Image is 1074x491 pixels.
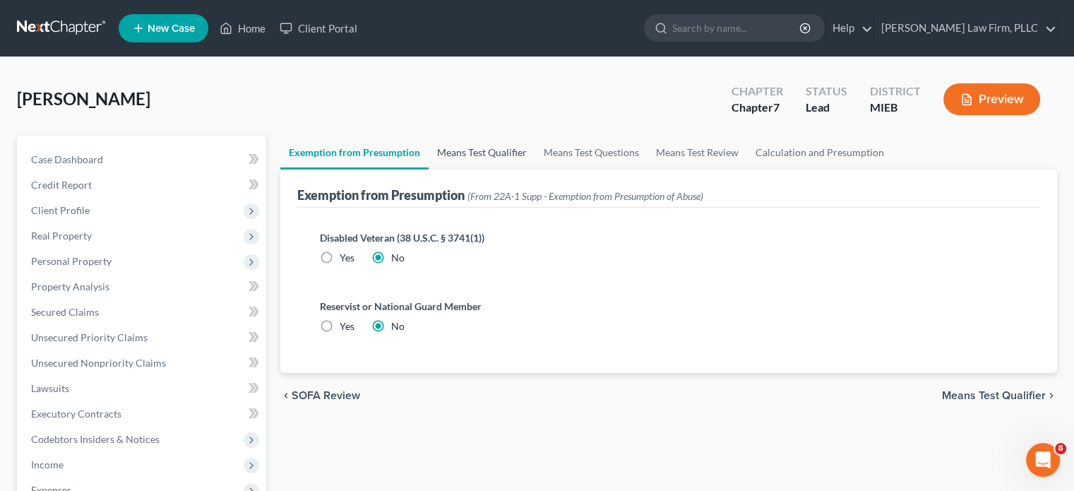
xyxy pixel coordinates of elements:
[31,204,90,216] span: Client Profile
[273,16,364,41] a: Client Portal
[20,401,266,427] a: Executory Contracts
[773,100,780,114] span: 7
[732,100,783,116] div: Chapter
[942,390,1057,401] button: Means Test Qualifier chevron_right
[870,83,921,100] div: District
[20,274,266,300] a: Property Analysis
[31,459,64,471] span: Income
[213,16,273,41] a: Home
[31,331,148,343] span: Unsecured Priority Claims
[806,83,847,100] div: Status
[31,306,99,318] span: Secured Claims
[20,325,266,350] a: Unsecured Priority Claims
[747,136,893,170] a: Calculation and Presumption
[535,136,648,170] a: Means Test Questions
[1046,390,1057,401] i: chevron_right
[280,136,429,170] a: Exemption from Presumption
[17,88,150,109] span: [PERSON_NAME]
[320,299,1018,314] label: Reservist or National Guard Member
[20,350,266,376] a: Unsecured Nonpriority Claims
[31,408,121,420] span: Executory Contracts
[297,187,703,203] div: Exemption from Presumption
[732,83,783,100] div: Chapter
[874,16,1056,41] a: [PERSON_NAME] Law Firm, PLLC
[31,433,160,445] span: Codebtors Insiders & Notices
[20,172,266,198] a: Credit Report
[340,320,354,332] span: Yes
[1055,443,1066,454] span: 8
[943,83,1040,115] button: Preview
[391,320,405,332] span: No
[1026,443,1060,477] iframe: Intercom live chat
[942,390,1046,401] span: Means Test Qualifier
[429,136,535,170] a: Means Test Qualifier
[280,390,360,401] button: chevron_left SOFA Review
[20,147,266,172] a: Case Dashboard
[31,153,103,165] span: Case Dashboard
[467,190,703,202] span: (From 22A-1 Supp - Exemption from Presumption of Abuse)
[648,136,747,170] a: Means Test Review
[870,100,921,116] div: MIEB
[31,255,112,267] span: Personal Property
[31,357,166,369] span: Unsecured Nonpriority Claims
[31,230,92,242] span: Real Property
[292,390,360,401] span: SOFA Review
[806,100,847,116] div: Lead
[31,280,109,292] span: Property Analysis
[320,230,1018,245] label: Disabled Veteran (38 U.S.C. § 3741(1))
[31,382,69,394] span: Lawsuits
[340,252,354,264] span: Yes
[391,252,405,264] span: No
[20,376,266,401] a: Lawsuits
[31,179,92,191] span: Credit Report
[672,15,801,41] input: Search by name...
[20,300,266,325] a: Secured Claims
[148,23,195,34] span: New Case
[280,390,292,401] i: chevron_left
[825,16,873,41] a: Help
